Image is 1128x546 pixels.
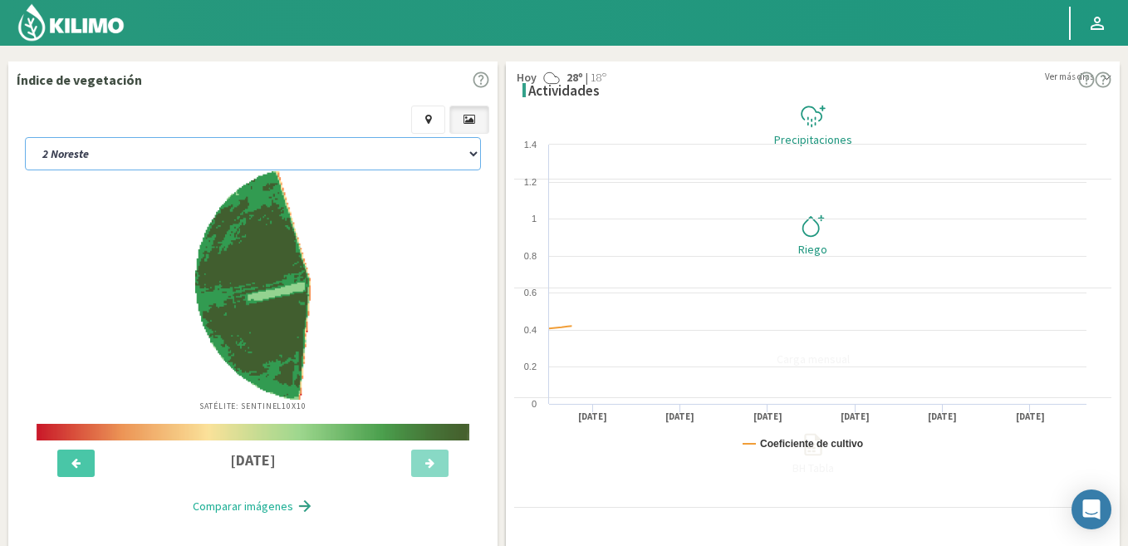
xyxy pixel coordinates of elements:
div: Open Intercom Messenger [1072,489,1111,529]
p: Satélite: Sentinel [199,400,307,412]
img: fc81e2a0-5882-4020-8ae4-db00fa5d647b_-_sentinel_-_2025-09-03.png [195,171,311,400]
span: 10X10 [282,401,307,411]
text: [DATE] [578,411,607,423]
h4: [DATE] [139,452,367,469]
text: 0 [532,399,537,409]
text: [DATE] [753,411,782,423]
div: BH Tabla [519,462,1106,474]
text: [DATE] [1016,411,1045,423]
button: Precipitaciones [514,70,1111,180]
text: 0.6 [524,288,537,298]
text: 1.2 [524,177,537,187]
h4: Actividades [528,83,600,99]
text: [DATE] [665,411,694,423]
p: Índice de vegetación [17,70,142,90]
img: Kilimo [17,2,125,42]
text: 0.4 [524,325,537,335]
text: 1 [532,214,537,224]
button: Comparar imágenes [176,489,330,523]
img: scale [37,424,469,440]
text: 1.4 [524,140,537,150]
div: Precipitaciones [519,134,1106,145]
text: [DATE] [928,411,957,423]
text: 0.2 [524,362,537,371]
text: [DATE] [841,411,870,423]
text: Coeficiente de cultivo [760,438,863,450]
text: 0.8 [524,251,537,261]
